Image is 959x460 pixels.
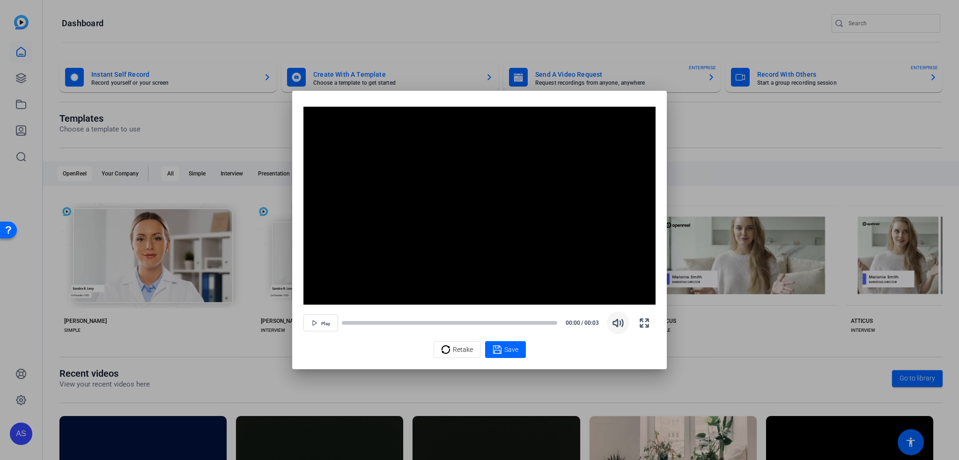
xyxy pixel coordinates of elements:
[303,107,656,305] div: Video Player
[453,341,473,358] span: Retake
[561,319,603,327] div: /
[434,341,480,358] button: Retake
[485,341,526,358] button: Save
[321,321,330,327] span: Play
[633,312,656,334] button: Fullscreen
[584,319,604,327] span: 00:03
[607,312,629,334] button: Mute
[504,345,518,355] span: Save
[561,319,580,327] span: 00:00
[303,314,338,331] button: Play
